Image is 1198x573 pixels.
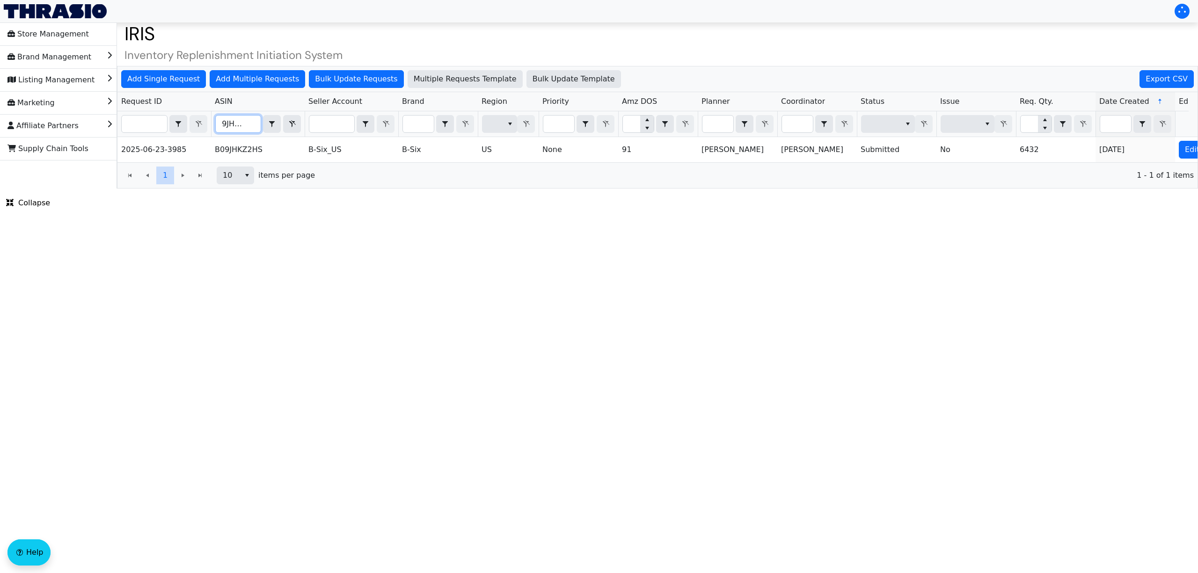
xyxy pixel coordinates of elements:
[309,70,403,88] button: Bulk Update Requests
[357,116,374,132] button: select
[1100,116,1131,132] input: Filter
[698,137,777,162] td: [PERSON_NAME]
[533,73,615,85] span: Bulk Update Template
[414,73,517,85] span: Multiple Requests Template
[542,96,569,107] span: Priority
[482,96,507,107] span: Region
[657,116,673,132] button: select
[1054,115,1072,133] span: Choose Operator
[503,116,517,132] button: select
[163,170,168,181] span: 1
[315,73,397,85] span: Bulk Update Requests
[1021,116,1038,132] input: Filter
[618,111,698,137] th: Filter
[211,111,305,137] th: Filter
[1099,96,1149,107] span: Date Created
[357,115,374,133] span: Choose Operator
[127,73,200,85] span: Add Single Request
[482,115,517,133] span: Filter
[640,124,654,132] button: Decrease value
[526,70,621,88] button: Bulk Update Template
[1016,137,1096,162] td: 6432
[7,118,79,133] span: Affiliate Partners
[308,96,362,107] span: Seller Account
[263,116,280,132] button: select
[170,116,187,132] button: select
[263,115,281,133] span: Choose Operator
[1020,96,1053,107] span: Req. Qty.
[117,162,1198,188] div: Page 1 of 1
[1096,137,1175,162] td: [DATE]
[543,116,574,132] input: Filter
[215,96,233,107] span: ASIN
[223,170,234,181] span: 10
[1133,115,1151,133] span: Choose Operator
[216,73,299,85] span: Add Multiple Requests
[1016,111,1096,137] th: Filter
[861,115,915,133] span: Filter
[216,116,261,132] input: Filter
[4,4,107,18] img: Thrasio Logo
[322,170,1194,181] span: 1 - 1 of 1 items
[940,96,959,107] span: Issue
[7,27,89,42] span: Store Management
[398,111,478,137] th: Filter
[936,137,1016,162] td: No
[539,137,618,162] td: None
[782,116,813,132] input: Filter
[437,116,453,132] button: select
[210,70,305,88] button: Add Multiple Requests
[258,170,315,181] span: items per page
[577,116,594,132] button: select
[240,167,254,184] button: select
[436,115,454,133] span: Choose Operator
[857,137,936,162] td: Submitted
[7,539,51,566] button: Help floatingactionbutton
[117,111,211,137] th: Filter
[539,111,618,137] th: Filter
[577,115,594,133] span: Choose Operator
[941,115,994,133] span: Filter
[901,116,914,132] button: select
[777,111,857,137] th: Filter
[1096,111,1175,137] th: Filter
[736,116,753,132] button: select
[7,73,95,87] span: Listing Management
[169,115,187,133] span: Choose Operator
[640,116,654,124] button: Increase value
[7,50,91,65] span: Brand Management
[777,137,857,162] td: [PERSON_NAME]
[736,115,753,133] span: Choose Operator
[618,137,698,162] td: 91
[6,197,50,209] span: Collapse
[398,137,478,162] td: B-Six
[1140,70,1194,88] button: Export CSV
[211,137,305,162] td: B09JHKZ2HS
[1038,124,1052,132] button: Decrease value
[1179,96,1193,107] span: Edit
[1146,73,1188,85] span: Export CSV
[121,70,206,88] button: Add Single Request
[936,111,1016,137] th: Filter
[309,116,354,132] input: Filter
[478,137,539,162] td: US
[980,116,994,132] button: select
[7,141,88,156] span: Supply Chain Tools
[402,96,424,107] span: Brand
[622,96,657,107] span: Amz DOS
[623,116,640,132] input: Filter
[702,116,733,132] input: Filter
[117,137,211,162] td: 2025-06-23-3985
[408,70,523,88] button: Multiple Requests Template
[121,96,162,107] span: Request ID
[698,111,777,137] th: Filter
[283,115,301,133] button: Clear
[26,547,43,558] span: Help
[305,111,398,137] th: Filter
[117,49,1198,62] h4: Inventory Replenishment Initiation System
[861,96,884,107] span: Status
[478,111,539,137] th: Filter
[122,116,167,132] input: Filter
